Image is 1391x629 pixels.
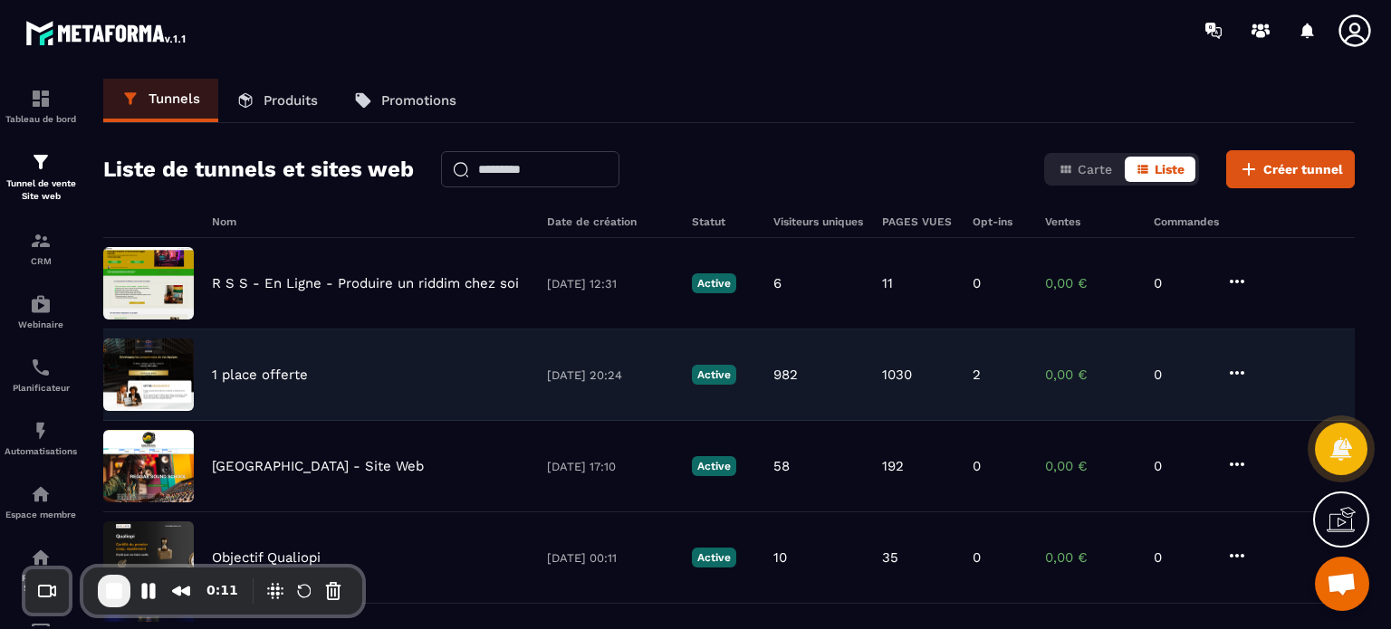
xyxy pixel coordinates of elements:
p: [DATE] 12:31 [547,277,674,291]
a: formationformationTunnel de vente Site web [5,138,77,216]
p: Active [692,273,736,293]
p: R S S - En Ligne - Produire un riddim chez soi [212,275,519,291]
p: 0,00 € [1045,275,1136,291]
p: 0 [973,458,981,474]
p: Tunnel de vente Site web [5,177,77,203]
p: 0 [1154,549,1208,566]
img: formation [30,88,52,110]
a: schedulerschedulerPlanificateur [5,343,77,406]
h6: Visiteurs uniques [773,215,864,228]
p: 0 [1154,275,1208,291]
img: scheduler [30,357,52,378]
p: Webinaire [5,319,77,329]
a: Produits [218,79,336,122]
img: automations [30,483,52,505]
p: Planificateur [5,383,77,393]
h6: Date de création [547,215,674,228]
h6: PAGES VUES [882,215,955,228]
p: 6 [773,275,782,291]
img: formation [30,151,52,173]
p: Promotions [381,92,456,109]
img: logo [25,16,188,49]
img: image [103,338,194,411]
p: Tunnels [149,91,200,107]
img: image [103,430,194,502]
p: [DATE] 20:24 [547,368,674,382]
img: image [103,521,194,594]
span: Liste [1155,162,1185,176]
p: Produits [264,92,318,109]
button: Créer tunnel [1226,150,1355,188]
p: Espace membre [5,510,77,519]
p: Automatisations [5,446,77,456]
p: 982 [773,367,798,383]
p: [DATE] 00:11 [547,551,674,565]
a: automationsautomationsAutomatisations [5,406,77,470]
h6: Commandes [1154,215,1219,228]
p: Active [692,365,736,385]
p: 35 [882,549,898,566]
p: CRM [5,256,77,266]
p: 58 [773,458,790,474]
p: 192 [882,458,904,474]
p: 0 [1154,458,1208,474]
p: Tableau de bord [5,114,77,124]
h6: Nom [212,215,529,228]
p: 0 [1154,367,1208,383]
p: Active [692,456,736,476]
button: Liste [1125,157,1195,182]
h6: Opt-ins [973,215,1027,228]
p: 0 [973,549,981,566]
p: [DATE] 17:10 [547,460,674,473]
p: 11 [882,275,893,291]
img: automations [30,293,52,315]
p: Réseaux Sociaux [5,573,77,593]
p: 1 place offerte [212,367,308,383]
p: Objectif Qualiopi [212,549,321,566]
div: Ouvrir le chat [1315,557,1369,611]
a: automationsautomationsWebinaire [5,280,77,343]
p: 0,00 € [1045,367,1136,383]
span: Carte [1078,162,1112,176]
h2: Liste de tunnels et sites web [103,151,414,187]
p: 0,00 € [1045,549,1136,566]
a: Promotions [336,79,475,122]
p: 1030 [882,367,912,383]
a: formationformationCRM [5,216,77,280]
span: Créer tunnel [1263,160,1343,178]
img: formation [30,230,52,252]
h6: Ventes [1045,215,1136,228]
a: Tunnels [103,79,218,122]
img: image [103,247,194,319]
p: 10 [773,549,787,566]
p: 2 [973,367,981,383]
p: [GEOGRAPHIC_DATA] - Site Web [212,458,424,474]
h6: Statut [692,215,755,228]
img: social-network [30,547,52,568]
p: 0 [973,275,981,291]
a: social-networksocial-networkRéseaux Sociaux [5,533,77,606]
img: automations [30,420,52,442]
p: 0,00 € [1045,458,1136,474]
button: Carte [1048,157,1123,182]
a: formationformationTableau de bord [5,74,77,138]
a: automationsautomationsEspace membre [5,470,77,533]
p: Active [692,548,736,567]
